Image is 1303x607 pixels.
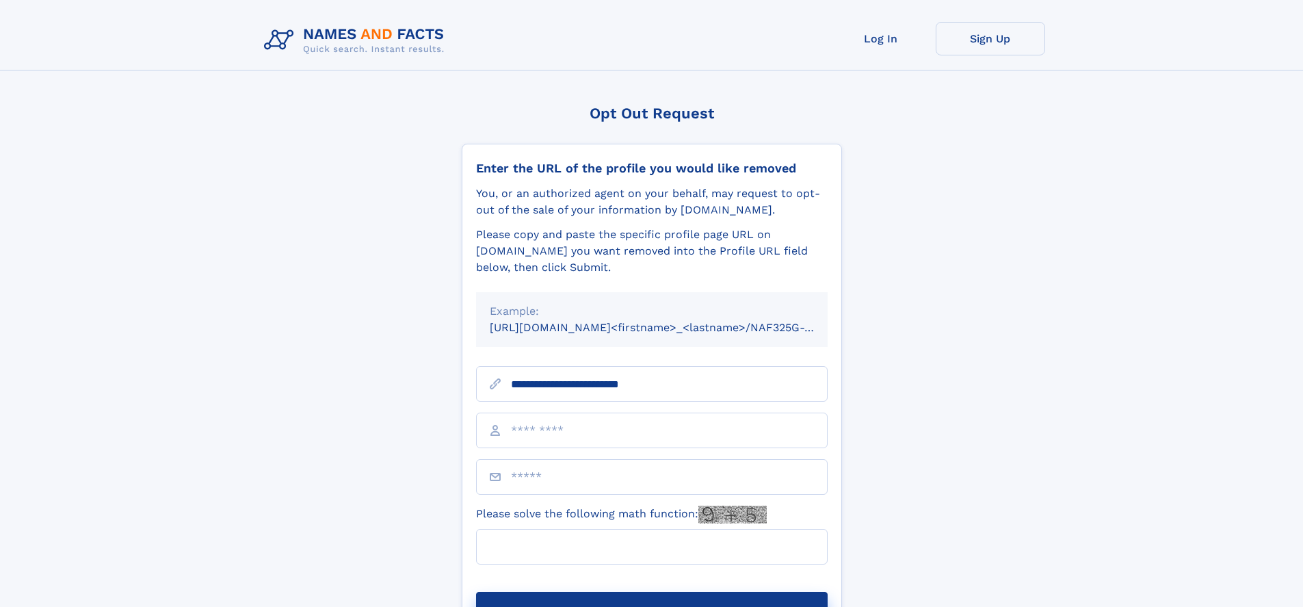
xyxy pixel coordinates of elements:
small: [URL][DOMAIN_NAME]<firstname>_<lastname>/NAF325G-xxxxxxxx [490,321,854,334]
div: You, or an authorized agent on your behalf, may request to opt-out of the sale of your informatio... [476,185,828,218]
a: Sign Up [936,22,1045,55]
div: Opt Out Request [462,105,842,122]
a: Log In [826,22,936,55]
div: Enter the URL of the profile you would like removed [476,161,828,176]
div: Please copy and paste the specific profile page URL on [DOMAIN_NAME] you want removed into the Pr... [476,227,828,276]
label: Please solve the following math function: [476,506,767,524]
div: Example: [490,303,814,320]
img: Logo Names and Facts [259,22,456,59]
